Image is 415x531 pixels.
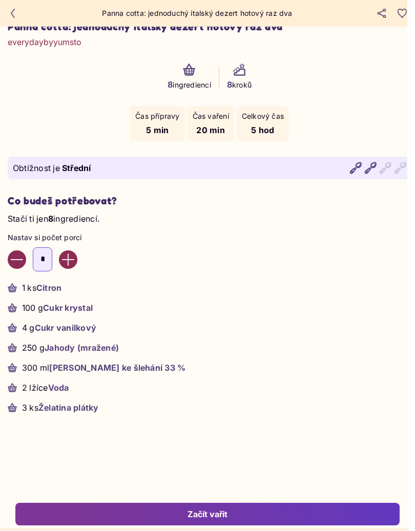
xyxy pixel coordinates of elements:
button: Increase value [59,251,77,269]
p: 4 g [22,322,96,334]
span: 5 hod [251,125,274,136]
p: Stačí ti jen ingrediencí. [8,213,411,225]
span: 20 min [196,125,224,136]
h1: Panna cotta: jednoduchý italský dezert hotový raz dva [8,21,411,34]
p: 100 g [22,302,93,314]
span: Jahody (mražené) [45,343,119,353]
p: 2 lžíce [22,382,69,394]
p: Čas vaření [193,112,229,122]
span: 5 min [146,125,169,136]
p: ingrediencí [168,79,211,91]
span: Cukr vanilkový [35,323,96,333]
p: kroků [227,79,252,91]
button: Začít vařit [15,503,400,526]
h2: Co budeš potřebovat? [8,195,411,208]
input: Enter number [33,248,52,271]
span: Voda [48,383,69,393]
p: 300 ml [22,362,185,374]
a: everydaybyyumsto [8,36,81,49]
div: Začít vařit [27,509,388,520]
p: Obtížnost je [13,162,60,175]
span: Citron [36,283,61,293]
span: [PERSON_NAME] ke šlehání 33 % [49,363,185,373]
span: 8 [168,80,173,90]
p: 1 ks [22,282,61,294]
span: 8 [227,80,232,90]
span: 8 [48,214,53,224]
span: Cukr krystal [43,303,93,313]
p: 3 ks [22,402,99,414]
p: Nastav si počet porcí [8,233,411,243]
p: Čas přípravy [135,112,180,122]
span: Želatina plátky [38,403,99,413]
button: Decrease value [8,251,26,269]
p: 250 g [22,342,119,354]
span: Střední [62,163,91,174]
p: Celkový čas [242,112,284,122]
